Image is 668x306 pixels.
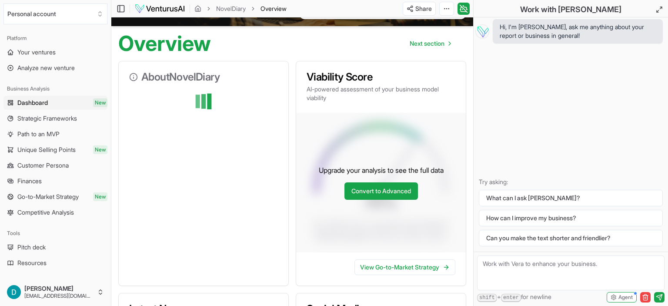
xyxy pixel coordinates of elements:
[3,205,107,219] a: Competitive Analysis
[3,190,107,204] a: Go-to-Market StrategyNew
[24,293,94,299] span: [EMAIL_ADDRESS][DOMAIN_NAME]
[17,48,56,57] span: Your ventures
[3,158,107,172] a: Customer Persona
[3,31,107,45] div: Platform
[194,4,287,13] nav: breadcrumb
[307,85,455,102] p: AI-powered assessment of your business model viability
[93,145,107,154] span: New
[520,3,621,16] h2: Work with [PERSON_NAME]
[17,192,79,201] span: Go-to-Market Strategy
[3,143,107,157] a: Unique Selling PointsNew
[479,190,663,206] button: What can I ask [PERSON_NAME]?
[3,45,107,59] a: Your ventures
[17,161,69,170] span: Customer Persona
[7,285,21,299] img: ACg8ocKb5s6-i3hqeATbJyEUJskJi4dkM9hciR3kQ_VVx2Is7QMqeA=s96-c
[3,174,107,188] a: Finances
[3,61,107,75] a: Analyze new venture
[344,182,418,200] a: Convert to Advanced
[17,114,77,123] span: Strategic Frameworks
[17,98,48,107] span: Dashboard
[24,285,94,293] span: [PERSON_NAME]
[607,292,637,303] button: Agent
[415,4,432,13] span: Share
[410,39,444,48] span: Next section
[17,145,76,154] span: Unique Selling Points
[93,98,107,107] span: New
[3,256,107,270] a: Resources
[129,72,278,82] h3: About NovelDiary
[477,294,497,302] kbd: shift
[17,259,47,267] span: Resources
[118,33,211,54] h1: Overview
[93,192,107,201] span: New
[17,130,60,138] span: Path to an MVP
[618,294,633,301] span: Agent
[17,177,42,185] span: Finances
[477,293,551,302] span: + for newline
[17,64,75,72] span: Analyze new venture
[354,259,455,275] a: View Go-to-Market Strategy
[134,3,185,14] img: logo
[3,82,107,96] div: Business Analysis
[479,210,663,226] button: How can I improve my business?
[17,243,46,252] span: Pitch deck
[479,230,663,246] button: Can you make the text shorter and friendlier?
[17,208,74,217] span: Competitive Analysis
[3,127,107,141] a: Path to an MVP
[3,3,107,24] button: Select an organization
[3,240,107,254] a: Pitch deck
[403,35,458,52] a: Go to next page
[3,282,107,303] button: [PERSON_NAME][EMAIL_ADDRESS][DOMAIN_NAME]
[261,4,287,13] span: Overview
[3,96,107,110] a: DashboardNew
[216,4,246,13] a: NovelDiary
[403,35,458,52] nav: pagination
[403,2,436,16] button: Share
[319,165,444,175] p: Upgrade your analysis to see the full data
[3,226,107,240] div: Tools
[3,111,107,125] a: Strategic Frameworks
[500,23,656,40] span: Hi, I'm [PERSON_NAME], ask me anything about your report or business in general!
[501,294,521,302] kbd: enter
[475,24,489,38] img: Vera
[479,178,663,186] p: Try asking:
[307,72,455,82] h3: Viability Score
